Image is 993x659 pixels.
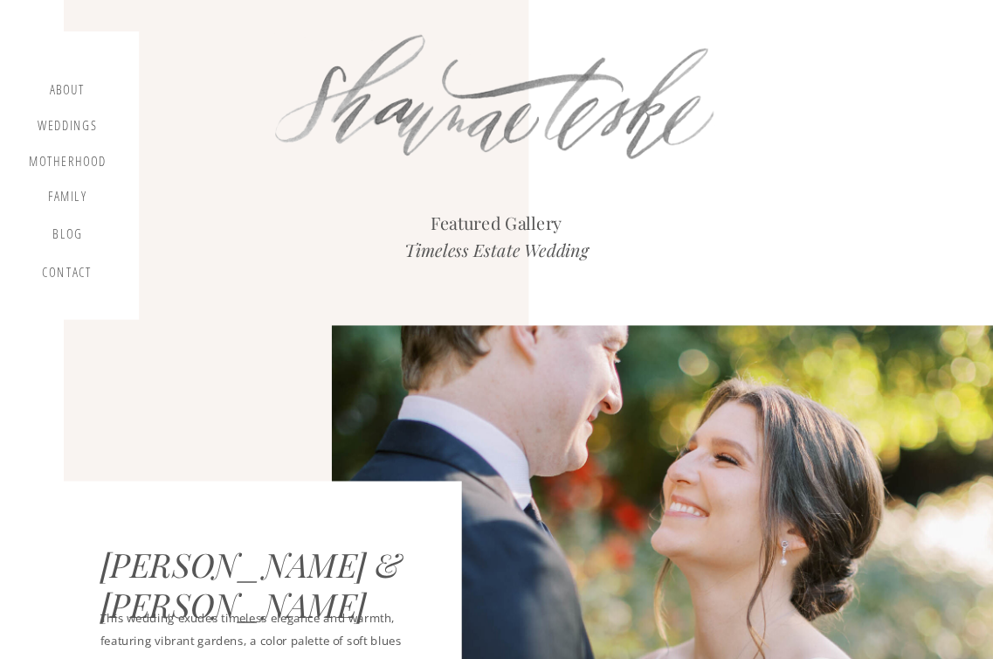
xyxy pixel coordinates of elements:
a: Family [36,189,99,211]
a: motherhood [29,154,107,172]
i: Timeless Estate Wedding [404,238,588,261]
a: about [43,82,92,102]
div: [PERSON_NAME] & [PERSON_NAME] [100,545,433,593]
h2: Featured Gallery [313,209,680,236]
a: Weddings [36,118,99,139]
a: contact [39,265,95,288]
a: blog [43,226,92,250]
